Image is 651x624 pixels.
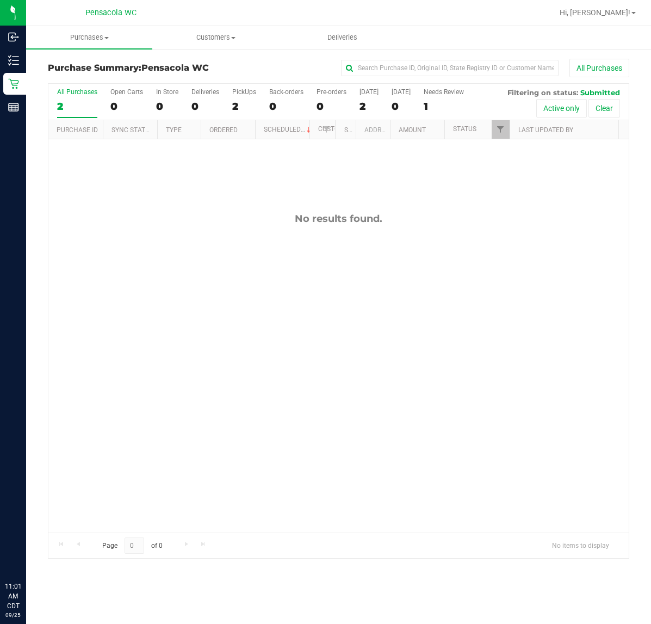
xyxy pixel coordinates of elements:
div: 0 [317,100,346,113]
span: Submitted [580,88,620,97]
span: Filtering on status: [507,88,578,97]
input: Search Purchase ID, Original ID, State Registry ID or Customer Name... [341,60,559,76]
inline-svg: Inventory [8,55,19,66]
a: Deliveries [279,26,405,49]
div: Open Carts [110,88,143,96]
a: State Registry ID [344,126,401,134]
div: PickUps [232,88,256,96]
div: Needs Review [424,88,464,96]
a: Filter [317,120,335,139]
a: Amount [399,126,426,134]
button: Clear [588,99,620,118]
inline-svg: Retail [8,78,19,89]
button: All Purchases [569,59,629,77]
button: Active only [536,99,587,118]
a: Purchases [26,26,152,49]
a: Sync Status [111,126,153,134]
div: 0 [191,100,219,113]
a: Type [166,126,182,134]
span: Pensacola WC [141,63,209,73]
p: 09/25 [5,611,21,619]
th: Address [356,120,390,139]
div: 1 [424,100,464,113]
div: 0 [110,100,143,113]
inline-svg: Inbound [8,32,19,42]
span: Customers [153,33,278,42]
span: Page of 0 [93,537,171,554]
span: No items to display [543,537,618,554]
a: Purchase ID [57,126,98,134]
div: 2 [57,100,97,113]
inline-svg: Reports [8,102,19,113]
div: 2 [359,100,379,113]
p: 11:01 AM CDT [5,582,21,611]
div: Pre-orders [317,88,346,96]
a: Last Updated By [518,126,573,134]
div: All Purchases [57,88,97,96]
div: 0 [392,100,411,113]
div: 2 [232,100,256,113]
iframe: Resource center [11,537,44,570]
div: 0 [269,100,303,113]
h3: Purchase Summary: [48,63,241,73]
div: [DATE] [359,88,379,96]
span: Purchases [26,33,152,42]
a: Status [453,125,476,133]
a: Ordered [209,126,238,134]
div: Deliveries [191,88,219,96]
a: Scheduled [264,126,313,133]
span: Deliveries [313,33,372,42]
div: [DATE] [392,88,411,96]
a: Customers [152,26,278,49]
a: Filter [492,120,510,139]
div: 0 [156,100,178,113]
div: In Store [156,88,178,96]
div: Back-orders [269,88,303,96]
div: No results found. [48,213,629,225]
span: Hi, [PERSON_NAME]! [560,8,630,17]
span: Pensacola WC [85,8,137,17]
